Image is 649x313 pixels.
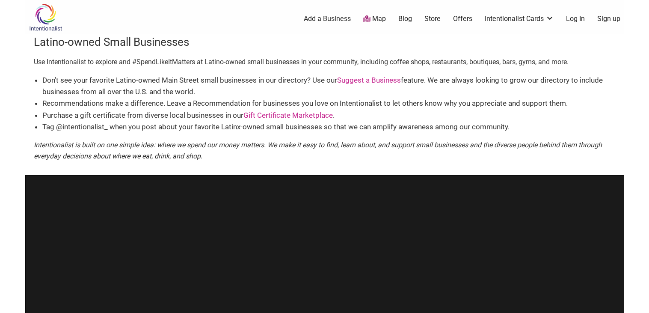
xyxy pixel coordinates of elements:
a: Suggest a Business [337,76,401,84]
a: Map [363,14,386,24]
a: Offers [453,14,472,24]
li: Tag @intentionalist_ when you post about your favorite Latinx-owned small businesses so that we c... [42,121,616,133]
img: Intentionalist [25,3,66,31]
em: Intentionalist is built on one simple idea: where we spend our money matters. We make it easy to ... [34,141,602,160]
li: Don’t see your favorite Latino-owned Main Street small businesses in our directory? Use our featu... [42,75,616,98]
li: Recommendations make a difference. Leave a Recommendation for businesses you love on Intentionali... [42,98,616,109]
a: Sign up [597,14,620,24]
a: Gift Certificate Marketplace [243,111,333,119]
a: Store [424,14,441,24]
a: Intentionalist Cards [485,14,554,24]
a: Log In [566,14,585,24]
a: Add a Business [304,14,351,24]
p: Use Intentionalist to explore and #SpendLikeItMatters at Latino-owned small businesses in your co... [34,57,616,68]
li: Purchase a gift certificate from diverse local businesses in our . [42,110,616,121]
a: Blog [398,14,412,24]
h3: Latino-owned Small Businesses [34,34,616,50]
